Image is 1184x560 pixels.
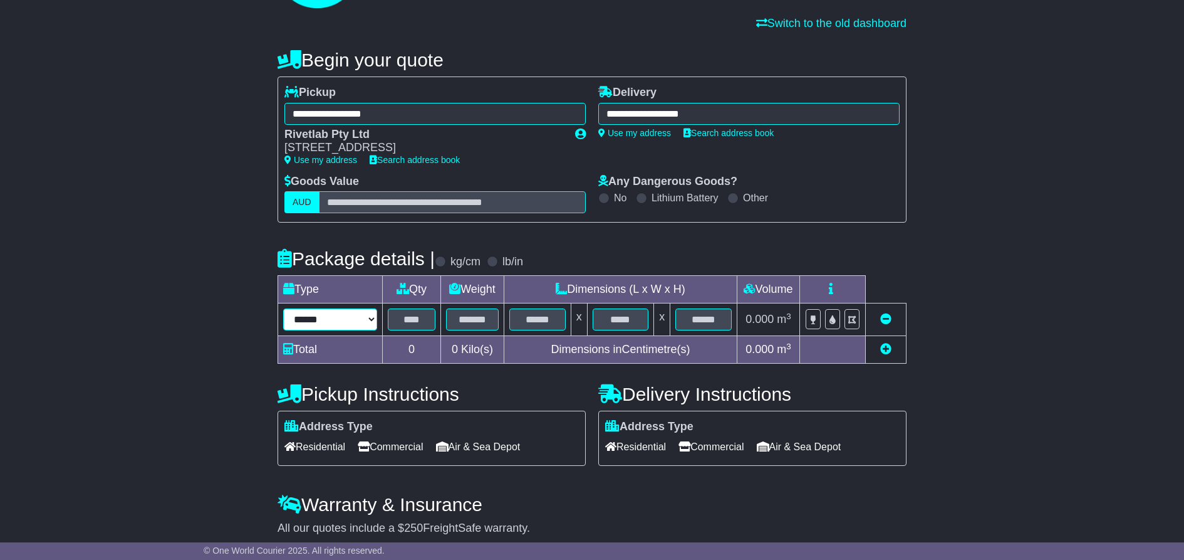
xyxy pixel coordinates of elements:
[504,276,737,304] td: Dimensions (L x W x H)
[284,175,359,189] label: Goods Value
[743,192,768,204] label: Other
[777,313,791,325] span: m
[678,437,744,457] span: Commercial
[278,50,906,70] h4: Begin your quote
[383,336,441,364] td: 0
[504,336,737,364] td: Dimensions in Centimetre(s)
[745,343,774,356] span: 0.000
[598,384,906,404] h4: Delivery Instructions
[436,437,521,457] span: Air & Sea Depot
[598,128,671,138] a: Use my address
[598,86,657,100] label: Delivery
[441,276,504,304] td: Weight
[786,312,791,321] sup: 3
[383,276,441,304] td: Qty
[652,192,719,204] label: Lithium Battery
[614,192,626,204] label: No
[745,313,774,325] span: 0.000
[278,336,383,364] td: Total
[757,437,841,457] span: Air & Sea Depot
[777,343,791,356] span: m
[284,141,563,155] div: [STREET_ADDRESS]
[284,420,373,434] label: Address Type
[683,128,774,138] a: Search address book
[278,494,906,515] h4: Warranty & Insurance
[502,255,523,269] label: lb/in
[278,384,586,404] h4: Pickup Instructions
[450,255,480,269] label: kg/cm
[571,304,587,336] td: x
[370,155,460,165] a: Search address book
[284,128,563,142] div: Rivetlab Pty Ltd
[404,522,423,534] span: 250
[654,304,670,336] td: x
[278,522,906,536] div: All our quotes include a $ FreightSafe warranty.
[786,342,791,351] sup: 3
[598,175,737,189] label: Any Dangerous Goods?
[452,343,458,356] span: 0
[737,276,799,304] td: Volume
[284,86,336,100] label: Pickup
[605,437,666,457] span: Residential
[441,336,504,364] td: Kilo(s)
[880,313,891,325] a: Remove this item
[278,248,435,269] h4: Package details |
[605,420,693,434] label: Address Type
[278,276,383,304] td: Type
[284,155,357,165] a: Use my address
[284,437,345,457] span: Residential
[756,17,906,29] a: Switch to the old dashboard
[284,191,319,213] label: AUD
[358,437,423,457] span: Commercial
[204,546,385,556] span: © One World Courier 2025. All rights reserved.
[880,343,891,356] a: Add new item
